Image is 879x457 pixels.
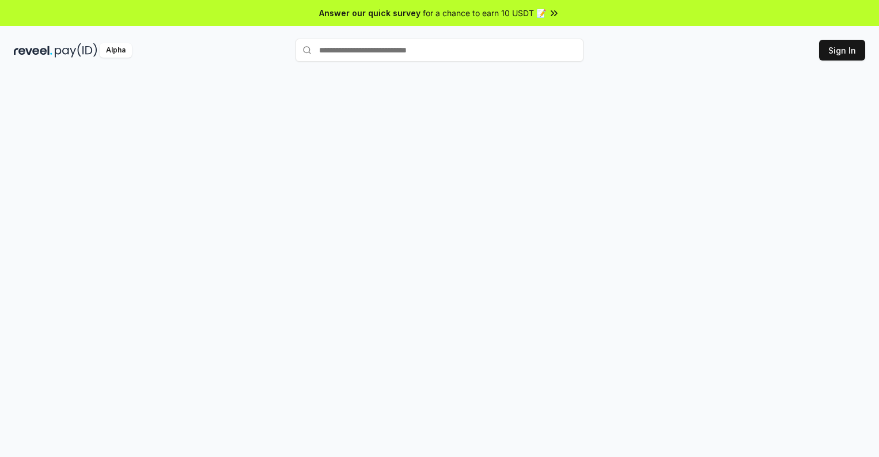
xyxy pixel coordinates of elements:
[319,7,420,19] span: Answer our quick survey
[423,7,546,19] span: for a chance to earn 10 USDT 📝
[55,43,97,58] img: pay_id
[819,40,865,61] button: Sign In
[100,43,132,58] div: Alpha
[14,43,52,58] img: reveel_dark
